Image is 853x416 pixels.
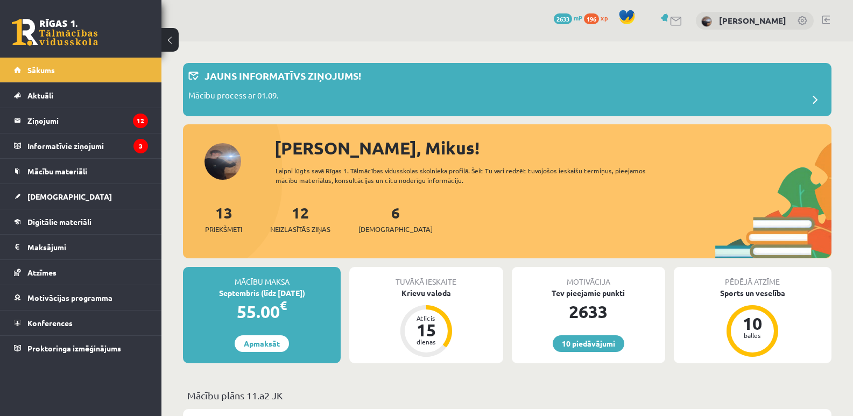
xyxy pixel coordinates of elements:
legend: Ziņojumi [27,108,148,133]
div: Motivācija [512,267,665,287]
a: 12Neizlasītās ziņas [270,203,330,235]
a: 10 piedāvājumi [553,335,624,352]
span: Motivācijas programma [27,293,112,302]
a: [DEMOGRAPHIC_DATA] [14,184,148,209]
div: Mācību maksa [183,267,341,287]
a: Apmaksāt [235,335,289,352]
i: 3 [133,139,148,153]
span: Proktoringa izmēģinājums [27,343,121,353]
a: Mācību materiāli [14,159,148,184]
div: Septembris (līdz [DATE]) [183,287,341,299]
span: [DEMOGRAPHIC_DATA] [27,192,112,201]
div: 2633 [512,299,665,325]
p: Mācību process ar 01.09. [188,89,279,104]
span: 196 [584,13,599,24]
a: [PERSON_NAME] [719,15,786,26]
div: Laipni lūgts savā Rīgas 1. Tālmācības vidusskolas skolnieka profilā. Šeit Tu vari redzēt tuvojošo... [276,166,665,185]
a: Jauns informatīvs ziņojums! Mācību process ar 01.09. [188,68,826,111]
a: 2633 mP [554,13,582,22]
span: 2633 [554,13,572,24]
span: Mācību materiāli [27,166,87,176]
a: Sākums [14,58,148,82]
span: Aktuāli [27,90,53,100]
span: Neizlasītās ziņas [270,224,330,235]
span: [DEMOGRAPHIC_DATA] [358,224,433,235]
a: Informatīvie ziņojumi3 [14,133,148,158]
p: Mācību plāns 11.a2 JK [187,388,827,403]
a: Aktuāli [14,83,148,108]
span: Digitālie materiāli [27,217,91,227]
span: Sākums [27,65,55,75]
a: 13Priekšmeti [205,203,242,235]
a: Ziņojumi12 [14,108,148,133]
a: Sports un veselība 10 balles [674,287,831,358]
a: Rīgas 1. Tālmācības vidusskola [12,19,98,46]
img: Mikus Pavlauskis [701,16,712,27]
a: 196 xp [584,13,613,22]
a: Motivācijas programma [14,285,148,310]
div: Krievu valoda [349,287,503,299]
div: Sports un veselība [674,287,831,299]
a: Proktoringa izmēģinājums [14,336,148,361]
a: Krievu valoda Atlicis 15 dienas [349,287,503,358]
span: Priekšmeti [205,224,242,235]
p: Jauns informatīvs ziņojums! [205,68,361,83]
i: 12 [133,114,148,128]
a: Atzīmes [14,260,148,285]
a: Digitālie materiāli [14,209,148,234]
div: Tuvākā ieskaite [349,267,503,287]
a: Maksājumi [14,235,148,259]
div: balles [736,332,769,339]
div: dienas [410,339,442,345]
div: 15 [410,321,442,339]
div: 10 [736,315,769,332]
span: € [280,298,287,313]
legend: Informatīvie ziņojumi [27,133,148,158]
div: Pēdējā atzīme [674,267,831,287]
legend: Maksājumi [27,235,148,259]
span: xp [601,13,608,22]
div: [PERSON_NAME], Mikus! [274,135,831,161]
span: mP [574,13,582,22]
div: Tev pieejamie punkti [512,287,665,299]
a: Konferences [14,311,148,335]
span: Konferences [27,318,73,328]
a: 6[DEMOGRAPHIC_DATA] [358,203,433,235]
div: Atlicis [410,315,442,321]
span: Atzīmes [27,267,57,277]
div: 55.00 [183,299,341,325]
